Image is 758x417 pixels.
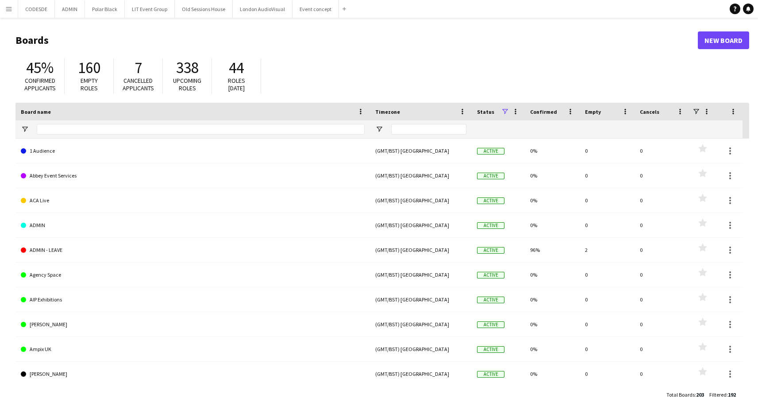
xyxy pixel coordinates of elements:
[477,371,504,378] span: Active
[477,297,504,303] span: Active
[370,263,472,287] div: (GMT/BST) [GEOGRAPHIC_DATA]
[525,337,580,361] div: 0%
[375,125,383,133] button: Open Filter Menu
[477,173,504,179] span: Active
[370,188,472,212] div: (GMT/BST) [GEOGRAPHIC_DATA]
[175,0,233,18] button: Old Sessions House
[580,163,635,188] div: 0
[370,238,472,262] div: (GMT/BST) [GEOGRAPHIC_DATA]
[477,247,504,254] span: Active
[21,213,365,238] a: ADMIN
[525,163,580,188] div: 0%
[370,139,472,163] div: (GMT/BST) [GEOGRAPHIC_DATA]
[21,337,365,362] a: Ampix UK
[525,312,580,336] div: 0%
[580,238,635,262] div: 2
[635,238,689,262] div: 0
[635,287,689,312] div: 0
[370,287,472,312] div: (GMT/BST) [GEOGRAPHIC_DATA]
[477,222,504,229] span: Active
[525,263,580,287] div: 0%
[135,58,142,77] span: 7
[635,263,689,287] div: 0
[635,163,689,188] div: 0
[525,362,580,386] div: 0%
[125,0,175,18] button: LIT Event Group
[477,346,504,353] span: Active
[477,148,504,154] span: Active
[15,34,698,47] h1: Boards
[635,337,689,361] div: 0
[635,362,689,386] div: 0
[85,0,125,18] button: Polar Black
[370,312,472,336] div: (GMT/BST) [GEOGRAPHIC_DATA]
[635,139,689,163] div: 0
[525,238,580,262] div: 96%
[477,197,504,204] span: Active
[530,108,557,115] span: Confirmed
[370,362,472,386] div: (GMT/BST) [GEOGRAPHIC_DATA]
[228,77,245,92] span: Roles [DATE]
[698,31,749,49] a: New Board
[696,391,704,398] span: 203
[477,272,504,278] span: Active
[580,188,635,212] div: 0
[81,77,98,92] span: Empty roles
[709,386,736,403] div: :
[580,139,635,163] div: 0
[375,108,400,115] span: Timezone
[26,58,54,77] span: 45%
[55,0,85,18] button: ADMIN
[370,163,472,188] div: (GMT/BST) [GEOGRAPHIC_DATA]
[229,58,244,77] span: 44
[525,139,580,163] div: 0%
[21,125,29,133] button: Open Filter Menu
[370,213,472,237] div: (GMT/BST) [GEOGRAPHIC_DATA]
[391,124,466,135] input: Timezone Filter Input
[21,108,51,115] span: Board name
[477,321,504,328] span: Active
[525,188,580,212] div: 0%
[21,238,365,263] a: ADMIN - LEAVE
[580,213,635,237] div: 0
[635,213,689,237] div: 0
[18,0,55,18] button: CODESDE
[635,312,689,336] div: 0
[370,337,472,361] div: (GMT/BST) [GEOGRAPHIC_DATA]
[580,362,635,386] div: 0
[21,312,365,337] a: [PERSON_NAME]
[78,58,100,77] span: 160
[525,213,580,237] div: 0%
[37,124,365,135] input: Board name Filter Input
[21,163,365,188] a: Abbey Event Services
[580,263,635,287] div: 0
[173,77,201,92] span: Upcoming roles
[21,263,365,287] a: Agency Space
[640,108,659,115] span: Cancels
[24,77,56,92] span: Confirmed applicants
[292,0,339,18] button: Event concept
[477,108,494,115] span: Status
[525,287,580,312] div: 0%
[635,188,689,212] div: 0
[580,287,635,312] div: 0
[21,139,365,163] a: 1 Audience
[21,287,365,312] a: AIP Exhibitions
[580,312,635,336] div: 0
[580,337,635,361] div: 0
[21,362,365,386] a: [PERSON_NAME]
[666,386,704,403] div: :
[176,58,199,77] span: 338
[666,391,695,398] span: Total Boards
[709,391,727,398] span: Filtered
[123,77,154,92] span: Cancelled applicants
[728,391,736,398] span: 192
[585,108,601,115] span: Empty
[233,0,292,18] button: London AudioVisual
[21,188,365,213] a: ACA Live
